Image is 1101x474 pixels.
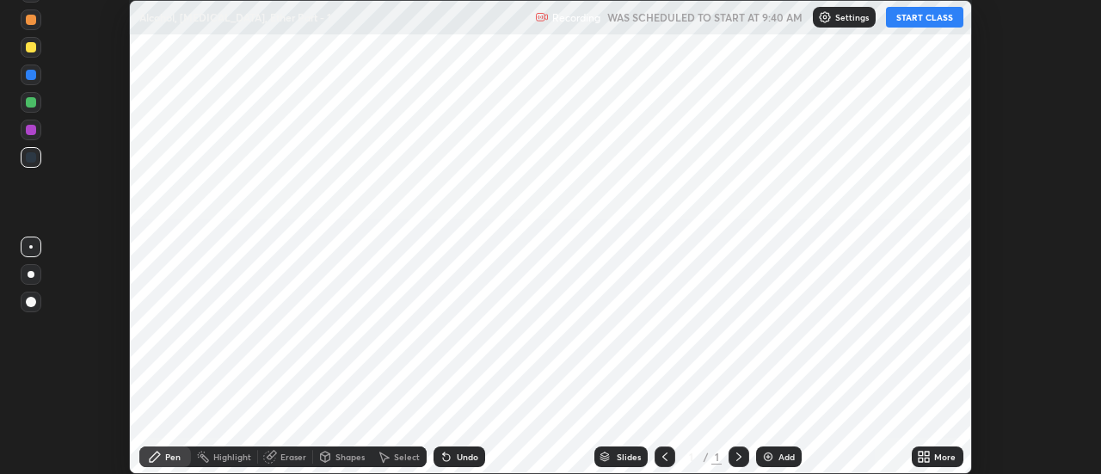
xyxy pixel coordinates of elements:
div: Eraser [280,452,306,461]
div: More [934,452,956,461]
div: 1 [682,452,699,462]
p: Settings [835,13,869,22]
div: Select [394,452,420,461]
div: Undo [457,452,478,461]
div: Pen [165,452,181,461]
img: add-slide-button [761,450,775,464]
div: 1 [711,449,722,465]
p: Alcohol, [MEDICAL_DATA], Ether Part - 1 [139,10,331,24]
button: START CLASS [886,7,963,28]
div: Slides [617,452,641,461]
img: class-settings-icons [818,10,832,24]
div: / [703,452,708,462]
h5: WAS SCHEDULED TO START AT 9:40 AM [607,9,803,25]
div: Highlight [213,452,251,461]
p: Recording [552,11,600,24]
div: Shapes [335,452,365,461]
div: Add [778,452,795,461]
img: recording.375f2c34.svg [535,10,549,24]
